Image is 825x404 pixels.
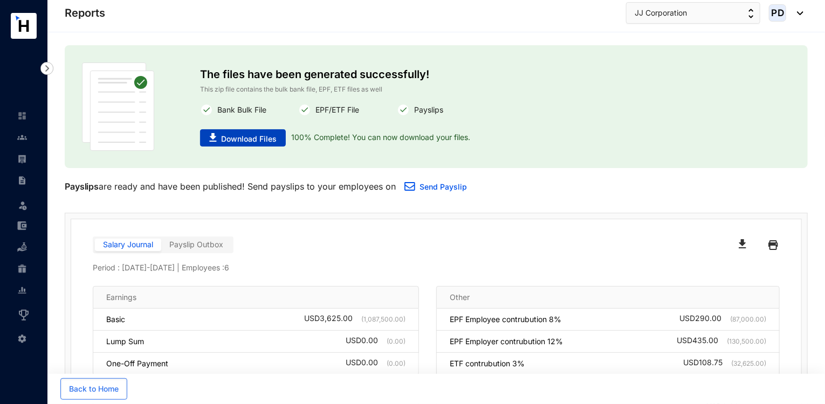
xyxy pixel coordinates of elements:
[106,336,144,347] p: Lump Sum
[9,127,35,148] li: Contacts
[40,62,53,75] img: nav-icon-right.af6afadce00d159da59955279c43614e.svg
[723,358,766,369] p: (32,625.00)
[17,264,27,274] img: gratuity-unselected.a8c340787eea3cf492d7.svg
[718,336,766,347] p: (130,500.00)
[420,182,467,191] a: Send Payslip
[9,170,35,191] li: Contracts
[626,2,760,24] button: JJ Corporation
[17,309,30,322] img: award_outlined.f30b2bda3bf6ea1bf3dd.svg
[93,262,780,273] p: Period : [DATE] - [DATE] | Employees : 6
[17,154,27,164] img: payroll-unselected.b590312f920e76f0c668.svg
[286,129,470,147] p: 100% Complete! You can now download your files.
[169,240,223,249] span: Payslip Outbox
[298,103,311,116] img: white-round-correct.82fe2cc7c780f4a5f5076f0407303cee.svg
[82,62,154,151] img: publish-paper.61dc310b45d86ac63453e08fbc6f32f2.svg
[17,285,27,295] img: report-unselected.e6a6b4230fc7da01f883.svg
[65,5,105,20] p: Reports
[17,176,27,185] img: contract-unselected.99e2b2107c0a7dd48938.svg
[721,314,766,325] p: (87,000.00)
[17,133,27,142] img: people-unselected.118708e94b43a90eceab.svg
[450,358,525,369] p: ETF contrubution 3%
[683,358,766,369] div: USD 108.75
[397,103,410,116] img: white-round-correct.82fe2cc7c780f4a5f5076f0407303cee.svg
[200,103,213,116] img: white-round-correct.82fe2cc7c780f4a5f5076f0407303cee.svg
[106,314,125,325] p: Basic
[200,129,286,147] button: Download Files
[60,378,127,400] button: Back to Home
[353,314,405,325] p: (1,087,500.00)
[450,336,563,347] p: EPF Employer contrubution 12%
[9,258,35,280] li: Gratuity
[200,84,672,95] p: This zip file contains the bulk bank file, EPF, ETF files as well
[9,148,35,170] li: Payroll
[346,336,405,347] div: USD 0.00
[9,236,35,258] li: Loan
[679,314,766,325] div: USD 290.00
[17,111,27,121] img: home-unselected.a29eae3204392db15eaf.svg
[17,242,27,252] img: loan-unselected.d74d20a04637f2d15ab5.svg
[346,358,405,369] div: USD 0.00
[677,336,766,347] div: USD 435.00
[378,358,405,369] p: (0.00)
[410,103,443,116] p: Payslips
[450,314,561,325] p: EPF Employee contrubution 8%
[65,180,99,193] p: Payslips
[17,221,27,231] img: expense-unselected.2edcf0507c847f3e9e96.svg
[200,62,672,84] p: The files have been generated successfully!
[396,177,476,198] button: Send Payslip
[17,200,28,211] img: leave-unselected.2934df6273408c3f84d9.svg
[748,9,754,18] img: up-down-arrow.74152d26bf9780fbf563ca9c90304185.svg
[771,8,784,17] span: PD
[9,215,35,236] li: Expenses
[739,239,746,248] img: black-download.65125d1489207c3b344388237fee996b.svg
[9,280,35,301] li: Reports
[635,7,687,19] span: JJ Corporation
[221,134,277,144] span: Download Files
[69,384,119,394] span: Back to Home
[17,334,27,344] img: settings-unselected.1febfda315e6e19643a1.svg
[304,314,405,325] div: USD 3,625.00
[103,240,153,249] span: Salary Journal
[378,336,405,347] p: (0.00)
[106,358,168,369] p: One-Off Payment
[450,292,470,303] p: Other
[106,292,136,303] p: Earnings
[404,182,415,191] img: email.a35e10f87340586329067f518280dd4d.svg
[311,103,359,116] p: EPF/ETF File
[213,103,266,116] p: Bank Bulk File
[65,180,396,193] p: are ready and have been published! Send payslips to your employees on
[768,236,778,254] img: black-printer.ae25802fba4fa849f9fa1ebd19a7ed0d.svg
[9,105,35,127] li: Home
[792,11,803,15] img: dropdown-black.8e83cc76930a90b1a4fdb6d089b7bf3a.svg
